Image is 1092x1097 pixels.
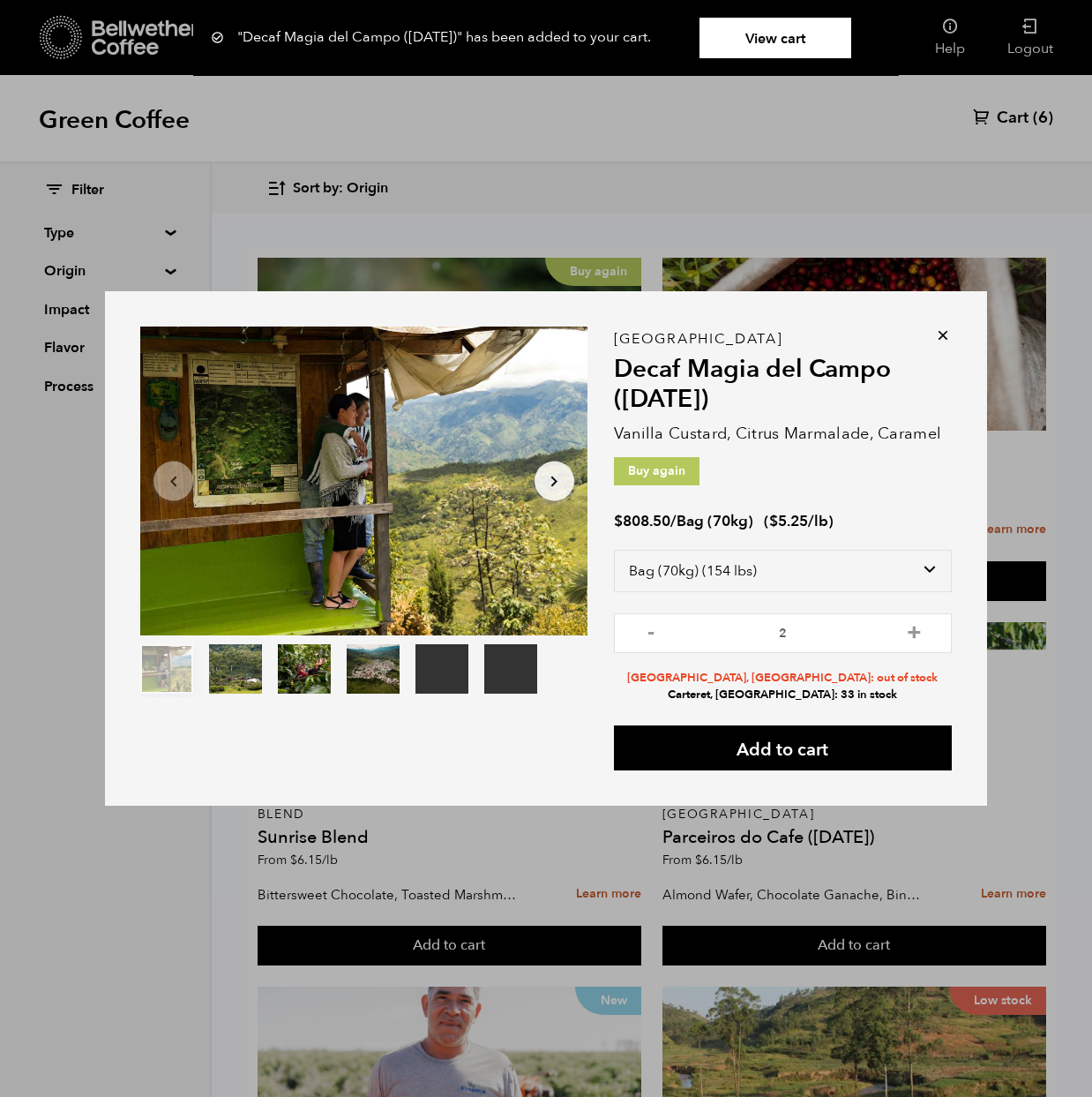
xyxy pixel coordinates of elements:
[415,644,468,694] video: Your browser does not support the video tag.
[808,511,828,531] span: /lb
[640,622,662,640] button: -
[769,511,808,531] bdi: 5.25
[614,511,623,531] span: $
[614,511,670,531] bdi: 808.50
[614,670,952,687] li: [GEOGRAPHIC_DATA], [GEOGRAPHIC_DATA]: out of stock
[484,644,537,694] video: Your browser does not support the video tag.
[769,511,778,531] span: $
[670,511,677,531] span: /
[614,422,952,446] p: Vanilla Custard, Citrus Marmalade, Caramel
[764,511,834,531] span: ( )
[614,687,952,703] li: Carteret, [GEOGRAPHIC_DATA]: 33 in stock
[614,457,699,485] p: Buy again
[614,355,952,414] h2: Decaf Magia del Campo ([DATE])
[903,622,925,640] button: +
[614,725,952,770] button: Add to cart
[677,511,753,531] span: Bag (70kg)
